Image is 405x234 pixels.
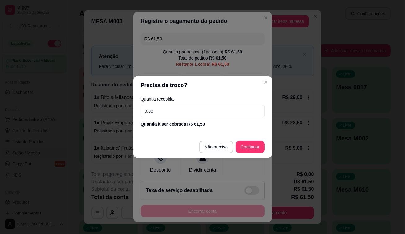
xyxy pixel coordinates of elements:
[236,141,265,153] button: Continuar
[141,121,265,127] div: Quantia à ser cobrada R$ 61,50
[199,141,233,153] button: Não preciso
[261,77,271,87] button: Close
[141,97,265,101] label: Quantia recebida
[133,76,272,94] header: Precisa de troco?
